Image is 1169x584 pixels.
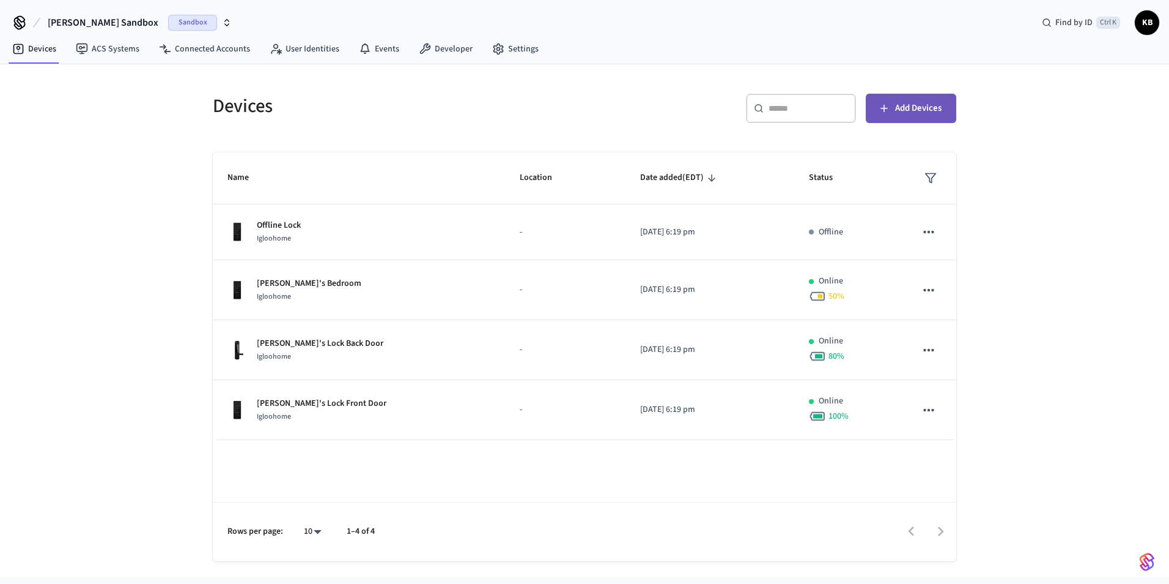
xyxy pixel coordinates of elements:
span: Sandbox [168,15,217,31]
span: KB [1136,12,1158,34]
button: Add Devices [866,94,956,123]
button: KB [1135,10,1159,35]
p: - [520,226,611,239]
a: Settings [482,38,548,60]
p: Online [819,335,843,348]
p: Rows per page: [227,525,283,538]
span: 50 % [828,290,844,302]
a: Events [349,38,409,60]
p: - [520,343,611,356]
a: User Identities [260,38,349,60]
span: Ctrl K [1096,17,1120,29]
img: igloohome_deadbolt_2e [227,280,247,300]
p: Offline [819,226,843,239]
span: Add Devices [895,100,942,116]
p: 1–4 of 4 [347,525,375,538]
p: - [520,283,611,296]
p: [PERSON_NAME]'s Bedroom [257,277,361,290]
img: igloohome_deadbolt_2s [227,400,247,420]
img: igloohome_deadbolt_2s [227,222,247,242]
span: [PERSON_NAME] Sandbox [48,15,158,30]
a: ACS Systems [66,38,149,60]
a: Devices [2,38,66,60]
p: Online [819,275,843,288]
a: Connected Accounts [149,38,260,60]
p: Offline Lock [257,219,301,232]
p: [PERSON_NAME]'s Lock Front Door [257,397,386,410]
img: igloohome_mortise_2 [227,340,247,360]
p: [DATE] 6:19 pm [640,283,780,296]
span: Status [809,168,849,187]
h5: Devices [213,94,577,119]
span: Igloohome [257,233,291,244]
p: [DATE] 6:19 pm [640,343,780,356]
div: 10 [298,523,327,541]
img: SeamLogoGradient.69752ec5.svg [1140,552,1154,572]
p: Online [819,395,843,408]
span: Date added(EDT) [640,168,720,187]
span: 80 % [828,350,844,362]
p: [DATE] 6:19 pm [640,226,780,239]
span: Igloohome [257,351,291,362]
span: Find by ID [1055,17,1093,29]
p: [DATE] 6:19 pm [640,403,780,416]
span: Name [227,168,265,187]
table: sticky table [213,152,956,440]
p: [PERSON_NAME]'s Lock Back Door [257,337,383,350]
span: Location [520,168,568,187]
a: Developer [409,38,482,60]
div: Find by IDCtrl K [1032,12,1130,34]
span: Igloohome [257,291,291,302]
span: Igloohome [257,411,291,422]
p: - [520,403,611,416]
span: 100 % [828,410,849,422]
